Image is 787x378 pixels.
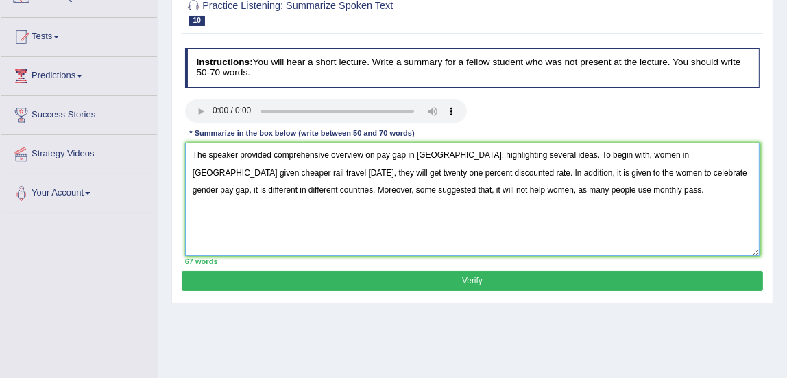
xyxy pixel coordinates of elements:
[1,18,157,52] a: Tests
[185,48,760,87] h4: You will hear a short lecture. Write a summary for a fellow student who was not present at the le...
[182,271,762,291] button: Verify
[189,16,205,26] span: 10
[196,57,252,67] b: Instructions:
[185,128,420,140] div: * Summarize in the box below (write between 50 and 70 words)
[1,57,157,91] a: Predictions
[185,256,760,267] div: 67 words
[1,96,157,130] a: Success Stories
[1,174,157,209] a: Your Account
[1,135,157,169] a: Strategy Videos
